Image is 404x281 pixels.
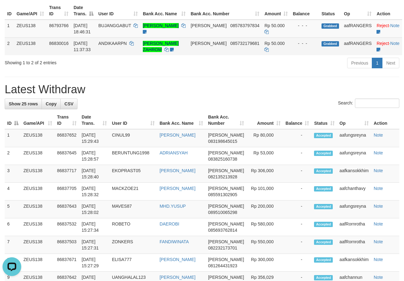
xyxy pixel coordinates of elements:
[160,150,188,155] a: ADRIANSYAH
[21,236,55,254] td: ZEUS138
[109,183,157,201] td: MACKZOE21
[208,186,244,191] span: [PERSON_NAME]
[382,58,399,68] a: Next
[377,41,389,46] a: Reject
[5,129,21,147] td: 1
[79,201,109,218] td: [DATE] 15:28:02
[264,41,285,46] span: Rp 50.000
[109,254,157,272] td: ELISA777
[264,23,285,28] span: Rp 50.000
[337,147,371,165] td: aafungsreyna
[322,41,339,46] span: Grabbed
[5,2,14,20] th: ID
[208,157,237,162] span: Copy 083825160738 to clipboard
[143,41,179,52] a: [PERSON_NAME] ZAHROM
[21,165,55,183] td: ZEUS138
[191,23,227,28] span: [PERSON_NAME]
[342,37,374,55] td: aafRANGERS
[5,254,21,272] td: 8
[21,111,55,129] th: Game/API: activate to sort column ascending
[208,204,244,209] span: [PERSON_NAME]
[208,150,244,155] span: [PERSON_NAME]
[21,183,55,201] td: ZEUS138
[109,236,157,254] td: ZONKERS
[283,201,312,218] td: -
[208,239,244,244] span: [PERSON_NAME]
[283,129,312,147] td: -
[314,240,333,245] span: Accepted
[5,236,21,254] td: 7
[314,204,333,209] span: Accepted
[208,221,244,226] span: [PERSON_NAME]
[46,101,57,106] span: Copy
[208,275,244,280] span: [PERSON_NAME]
[21,218,55,236] td: ZEUS138
[283,147,312,165] td: -
[374,186,383,191] a: Note
[208,168,244,173] span: [PERSON_NAME]
[160,275,196,280] a: [PERSON_NAME]
[5,99,42,109] a: Show 25 rows
[21,129,55,147] td: ZEUS138
[312,111,337,129] th: Status: activate to sort column ascending
[64,101,73,106] span: CSV
[55,165,79,183] td: 86837717
[157,111,206,129] th: Bank Acc. Name: activate to sort column ascending
[208,245,237,250] span: Copy 082232173701 to clipboard
[372,58,382,68] a: 1
[109,147,157,165] td: BERUNTUNG1998
[160,133,196,138] a: [PERSON_NAME]
[140,2,188,20] th: Bank Acc. Name: activate to sort column ascending
[230,23,259,28] span: Copy 085783797834 to clipboard
[374,168,383,173] a: Note
[5,218,21,236] td: 6
[390,23,400,28] a: Note
[283,111,312,129] th: Balance: activate to sort column ascending
[208,228,237,233] span: Copy 085693762814 to clipboard
[191,41,227,46] span: [PERSON_NAME]
[337,201,371,218] td: aafungsreyna
[208,174,237,179] span: Copy 082135213928 to clipboard
[374,150,383,155] a: Note
[79,111,109,129] th: Date Trans.: activate to sort column ascending
[5,83,399,96] h1: Latest Withdraw
[79,129,109,147] td: [DATE] 15:29:43
[55,147,79,165] td: 86837645
[314,151,333,156] span: Accepted
[208,263,237,268] span: Copy 081264431923 to clipboard
[143,23,179,28] a: [PERSON_NAME]
[96,2,141,20] th: User ID: activate to sort column ascending
[160,239,189,244] a: FANDIWINATA
[160,257,196,262] a: [PERSON_NAME]
[247,129,283,147] td: Rp 80,000
[337,111,371,129] th: Op: activate to sort column ascending
[42,99,61,109] a: Copy
[5,20,14,38] td: 1
[208,139,237,144] span: Copy 083198645015 to clipboard
[60,99,77,109] a: CSV
[49,41,68,46] span: 86830016
[79,183,109,201] td: [DATE] 15:28:32
[337,165,371,183] td: aafkansokkhim
[230,41,259,46] span: Copy 085732179681 to clipboard
[14,20,47,38] td: ZEUS138
[314,133,333,138] span: Accepted
[374,133,383,138] a: Note
[371,111,399,129] th: Action
[374,221,383,226] a: Note
[283,236,312,254] td: -
[355,99,399,108] input: Search:
[73,23,91,34] span: [DATE] 18:46:31
[342,20,374,38] td: aafRANGERS
[293,22,317,29] div: - - -
[319,2,342,20] th: Status
[390,41,400,46] a: Note
[55,218,79,236] td: 86837532
[109,129,157,147] td: CINUL99
[374,239,383,244] a: Note
[247,236,283,254] td: Rp 550,000
[283,165,312,183] td: -
[14,37,47,55] td: ZEUS138
[314,257,333,263] span: Accepted
[55,254,79,272] td: 86837671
